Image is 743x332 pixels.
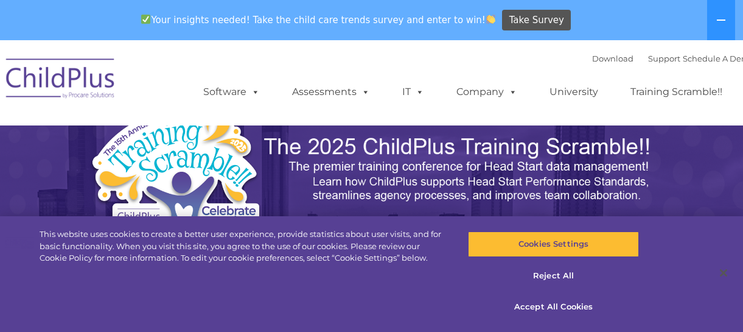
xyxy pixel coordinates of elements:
button: Reject All [468,263,639,289]
a: Company [444,80,529,104]
a: Take Survey [502,10,571,31]
button: Cookies Settings [468,231,639,257]
img: 👏 [486,15,495,24]
div: This website uses cookies to create a better user experience, provide statistics about user visit... [40,228,446,264]
a: University [537,80,610,104]
a: Support [648,54,680,63]
a: Training Scramble!! [618,80,734,104]
a: IT [390,80,436,104]
button: Close [710,260,737,286]
a: Software [191,80,272,104]
a: Download [592,54,633,63]
img: ✅ [141,15,150,24]
button: Accept All Cookies [468,294,639,320]
span: Your insights needed! Take the child care trends survey and enter to win! [136,8,501,32]
a: Assessments [280,80,382,104]
span: Take Survey [509,10,564,31]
